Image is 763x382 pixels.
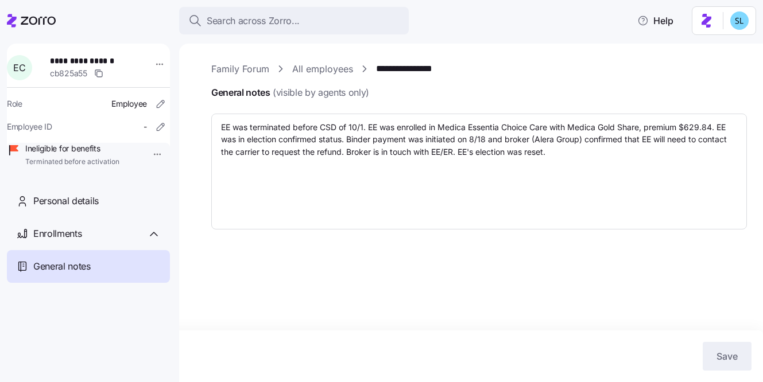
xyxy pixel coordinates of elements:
span: Ineligible for benefits [25,143,119,154]
button: Search across Zorro... [179,7,409,34]
textarea: EE was terminated before CSD of 10/1. EE was enrolled in Medica Essentia Choice Care with Medica ... [211,114,747,229]
span: E C [13,63,25,72]
span: Personal details [33,194,99,208]
span: Enrollments [33,227,82,241]
span: General notes [211,85,369,100]
span: Employee [111,98,147,110]
button: Save [703,342,752,371]
span: cb825a55 [50,68,87,79]
a: Family Forum [211,62,269,76]
button: Help [628,9,683,32]
span: Search across Zorro... [207,14,300,28]
span: - [144,121,147,132]
span: Save [716,349,738,363]
span: Role [7,98,22,110]
img: 7c620d928e46699fcfb78cede4daf1d1 [730,11,749,30]
span: Help [637,14,673,28]
span: (visible by agents only) [273,85,369,100]
span: Terminated before activation [25,157,119,167]
span: General notes [33,259,91,274]
span: Employee ID [7,121,52,132]
a: All employees [292,62,353,76]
